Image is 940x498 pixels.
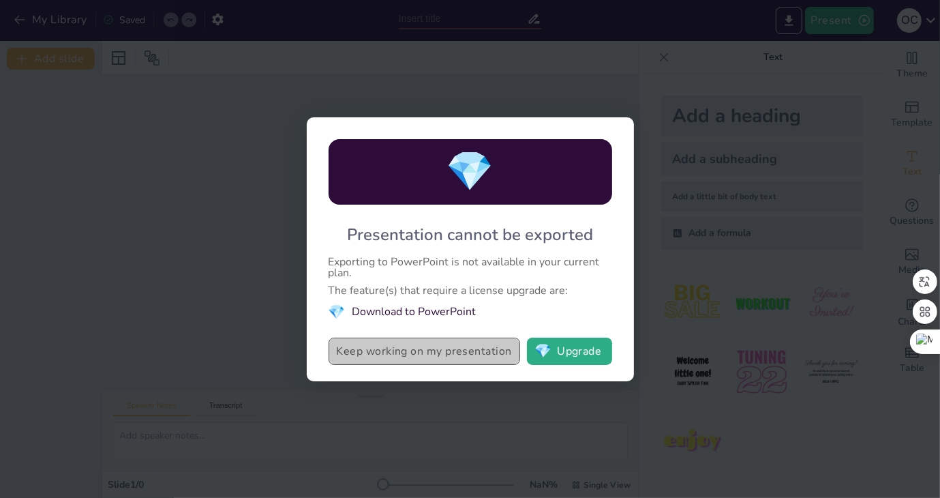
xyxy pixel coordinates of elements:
[329,338,520,365] button: Keep working on my presentation
[329,257,612,278] div: Exporting to PowerPoint is not available in your current plan.
[527,338,612,365] button: diamondUpgrade
[446,145,494,198] span: diamond
[329,285,612,296] div: The feature(s) that require a license upgrade are:
[329,303,346,321] span: diamond
[329,303,612,321] li: Download to PowerPoint
[534,345,551,358] span: diamond
[347,224,593,246] div: Presentation cannot be exported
